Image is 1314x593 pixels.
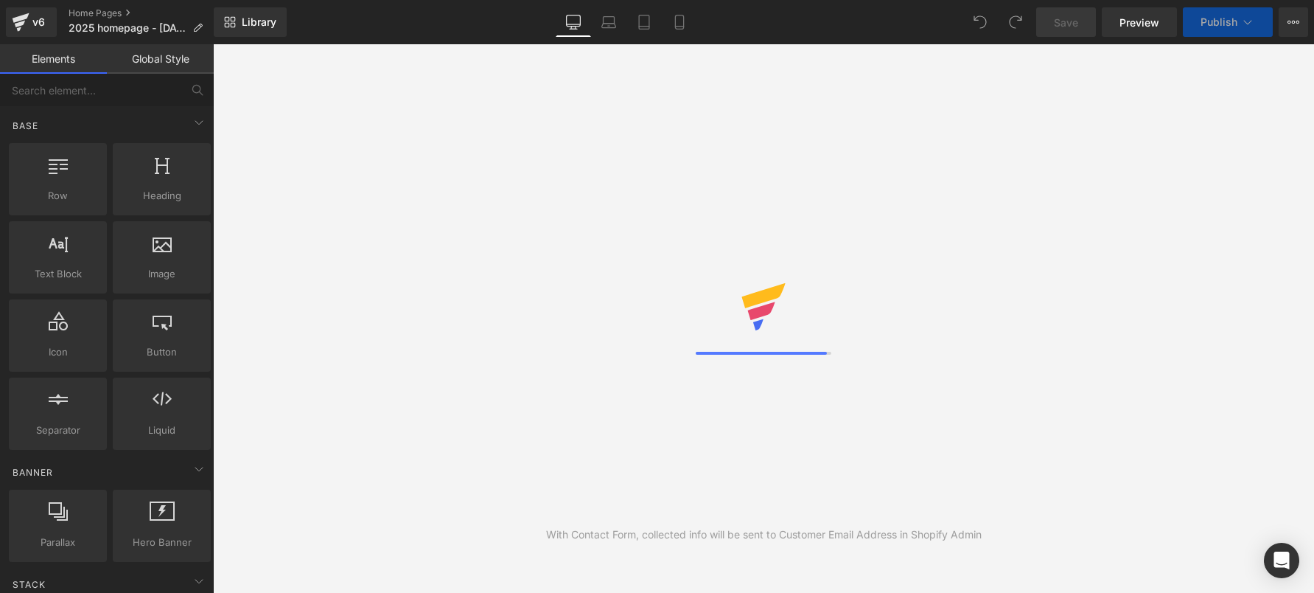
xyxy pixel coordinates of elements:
span: Parallax [13,535,102,550]
span: Row [13,188,102,204]
a: Global Style [107,44,214,74]
span: Image [117,266,206,282]
span: Save [1054,15,1078,30]
a: Home Pages [69,7,214,19]
span: Icon [13,344,102,360]
button: Redo [1001,7,1030,37]
div: With Contact Form, collected info will be sent to Customer Email Address in Shopify Admin [546,527,982,543]
span: Stack [11,578,47,592]
span: Liquid [117,423,206,438]
span: Library [242,15,276,29]
span: Separator [13,423,102,438]
span: Hero Banner [117,535,206,550]
span: Heading [117,188,206,204]
span: Preview [1119,15,1159,30]
span: Banner [11,465,55,479]
a: Mobile [662,7,697,37]
button: More [1279,7,1308,37]
a: New Library [214,7,287,37]
span: Button [117,344,206,360]
div: v6 [29,13,48,32]
a: Laptop [591,7,626,37]
span: Publish [1201,16,1237,28]
button: Undo [965,7,995,37]
div: Open Intercom Messenger [1264,543,1299,578]
a: v6 [6,7,57,37]
button: Publish [1183,7,1273,37]
a: Tablet [626,7,662,37]
span: Base [11,119,40,133]
span: Text Block [13,266,102,282]
a: Desktop [556,7,591,37]
span: 2025 homepage - [DATE] [69,22,186,34]
a: Preview [1102,7,1177,37]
